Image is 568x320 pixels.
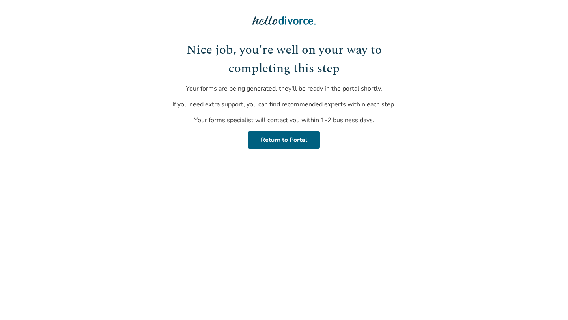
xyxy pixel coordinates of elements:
h1: Nice job, you're well on your way to completing this step [165,41,403,78]
p: Your forms specialist will contact you within 1-2 business days. [165,115,403,125]
p: If you need extra support, you can find recommended experts within each step. [165,100,403,109]
img: Hello Divorce Logo [252,13,316,28]
a: Return to Portal [248,131,320,149]
p: Your forms are being generated, they'll be ready in the portal shortly. [165,84,403,93]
